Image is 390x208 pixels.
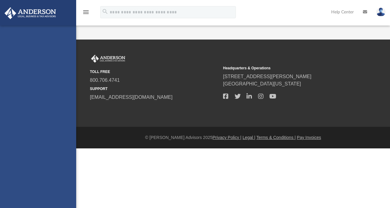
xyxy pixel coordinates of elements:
img: Anderson Advisors Platinum Portal [3,7,58,19]
a: [EMAIL_ADDRESS][DOMAIN_NAME] [90,95,172,100]
i: search [102,8,108,15]
a: [GEOGRAPHIC_DATA][US_STATE] [223,81,301,86]
div: © [PERSON_NAME] Advisors 2025 [76,134,390,141]
i: menu [82,9,90,16]
img: User Pic [376,8,385,16]
small: Headquarters & Operations [223,65,352,71]
a: Pay Invoices [297,135,321,140]
small: TOLL FREE [90,69,219,75]
a: [STREET_ADDRESS][PERSON_NAME] [223,74,311,79]
a: 800.706.4741 [90,78,120,83]
a: Terms & Conditions | [257,135,296,140]
a: Legal | [243,135,255,140]
a: menu [82,12,90,16]
small: SUPPORT [90,86,219,92]
a: Privacy Policy | [213,135,242,140]
img: Anderson Advisors Platinum Portal [90,55,126,63]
